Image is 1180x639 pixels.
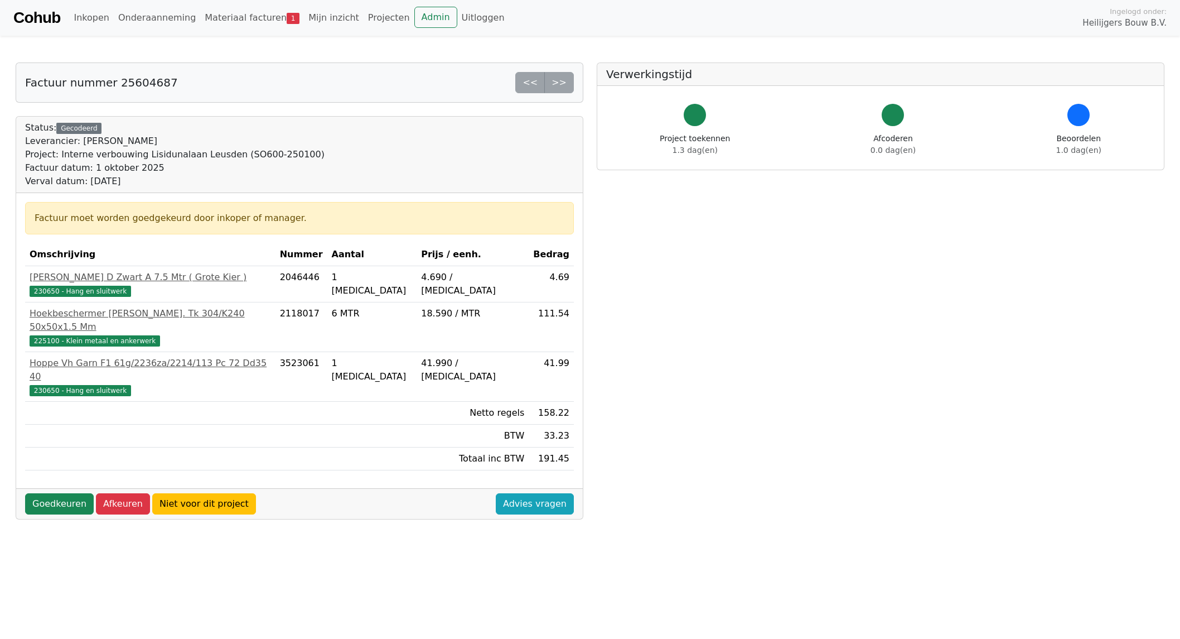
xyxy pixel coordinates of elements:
td: 2046446 [275,266,327,302]
div: 41.990 / [MEDICAL_DATA] [421,357,524,383]
div: 18.590 / MTR [421,307,524,320]
span: 1.3 dag(en) [673,146,718,155]
a: Admin [414,7,457,28]
a: Inkopen [69,7,113,29]
span: 230650 - Hang en sluitwerk [30,286,131,297]
td: 191.45 [529,448,574,470]
td: 3523061 [275,352,327,402]
div: 4.690 / [MEDICAL_DATA] [421,271,524,297]
a: Hoekbeschermer [PERSON_NAME]. Tk 304/K240 50x50x1.5 Mm225100 - Klein metaal en ankerwerk [30,307,271,347]
div: 6 MTR [332,307,413,320]
a: Afkeuren [96,493,150,515]
span: 225100 - Klein metaal en ankerwerk [30,335,160,347]
a: Uitloggen [457,7,509,29]
div: Afcoderen [871,133,916,156]
td: Netto regels [417,402,529,425]
a: Projecten [364,7,414,29]
div: Project toekennen [660,133,730,156]
span: 230650 - Hang en sluitwerk [30,385,131,396]
a: Cohub [13,4,60,31]
th: Omschrijving [25,243,275,266]
td: Totaal inc BTW [417,448,529,470]
a: Onderaanneming [114,7,200,29]
a: Mijn inzicht [304,7,364,29]
div: Hoppe Vh Garn F1 61g/2236za/2214/113 Pc 72 Dd35 40 [30,357,271,383]
div: Beoordelen [1056,133,1101,156]
span: 1.0 dag(en) [1056,146,1101,155]
td: 158.22 [529,402,574,425]
td: 41.99 [529,352,574,402]
td: 33.23 [529,425,574,448]
div: Factuur datum: 1 oktober 2025 [25,161,325,175]
td: 2118017 [275,302,327,352]
span: 1 [287,13,299,24]
div: Status: [25,121,325,188]
td: 111.54 [529,302,574,352]
a: [PERSON_NAME] D Zwart A 7.5 Mtr ( Grote Kier )230650 - Hang en sluitwerk [30,271,271,297]
a: Hoppe Vh Garn F1 61g/2236za/2214/113 Pc 72 Dd35 40230650 - Hang en sluitwerk [30,357,271,397]
div: Factuur moet worden goedgekeurd door inkoper of manager. [35,212,564,225]
th: Nummer [275,243,327,266]
span: Heilijgers Bouw B.V. [1082,17,1167,30]
th: Prijs / eenh. [417,243,529,266]
div: Leverancier: [PERSON_NAME] [25,134,325,148]
div: Verval datum: [DATE] [25,175,325,188]
a: Advies vragen [496,493,574,515]
h5: Verwerkingstijd [606,68,1155,81]
div: Gecodeerd [56,123,101,134]
div: [PERSON_NAME] D Zwart A 7.5 Mtr ( Grote Kier ) [30,271,271,284]
th: Aantal [327,243,417,266]
div: Project: Interne verbouwing Lisidunalaan Leusden (SO600-250100) [25,148,325,161]
a: Goedkeuren [25,493,94,515]
h5: Factuur nummer 25604687 [25,76,178,89]
div: Hoekbeschermer [PERSON_NAME]. Tk 304/K240 50x50x1.5 Mm [30,307,271,334]
a: Niet voor dit project [152,493,256,515]
td: BTW [417,425,529,448]
div: 1 [MEDICAL_DATA] [332,357,413,383]
td: 4.69 [529,266,574,302]
span: Ingelogd onder: [1110,6,1167,17]
span: 0.0 dag(en) [871,146,916,155]
th: Bedrag [529,243,574,266]
a: Materiaal facturen1 [200,7,304,29]
div: 1 [MEDICAL_DATA] [332,271,413,297]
